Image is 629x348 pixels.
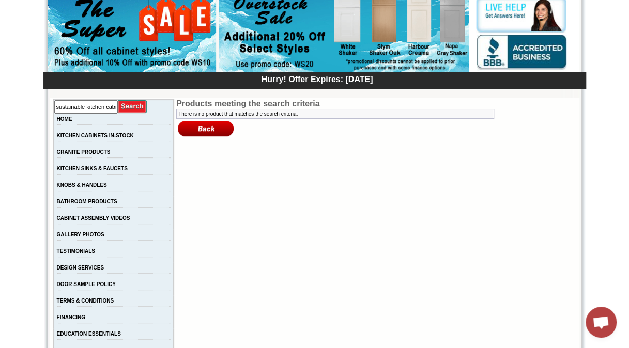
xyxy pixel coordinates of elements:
[118,100,147,114] input: Submit
[176,99,511,108] td: Products meeting the search criteria
[57,248,95,254] a: TESTIMONIALS
[177,110,493,118] td: There is no product that matches the search criteria.
[57,149,111,155] a: GRANITE PRODUCTS
[57,265,104,271] a: DESIGN SERVICES
[57,116,72,122] a: HOME
[57,133,134,138] a: KITCHEN CABINETS IN-STOCK
[57,314,86,320] a: FINANCING
[57,281,116,287] a: DOOR SAMPLE POLICY
[586,307,617,338] div: Open chat
[57,232,104,238] a: GALLERY PHOTOS
[57,166,128,171] a: KITCHEN SINKS & FAUCETS
[57,215,130,221] a: CABINET ASSEMBLY VIDEOS
[49,73,586,84] div: Hurry! Offer Expires: [DATE]
[57,199,117,204] a: BATHROOM PRODUCTS
[176,119,235,137] img: Back
[57,331,121,337] a: EDUCATION ESSENTIALS
[57,182,107,188] a: KNOBS & HANDLES
[57,298,114,304] a: TERMS & CONDITIONS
